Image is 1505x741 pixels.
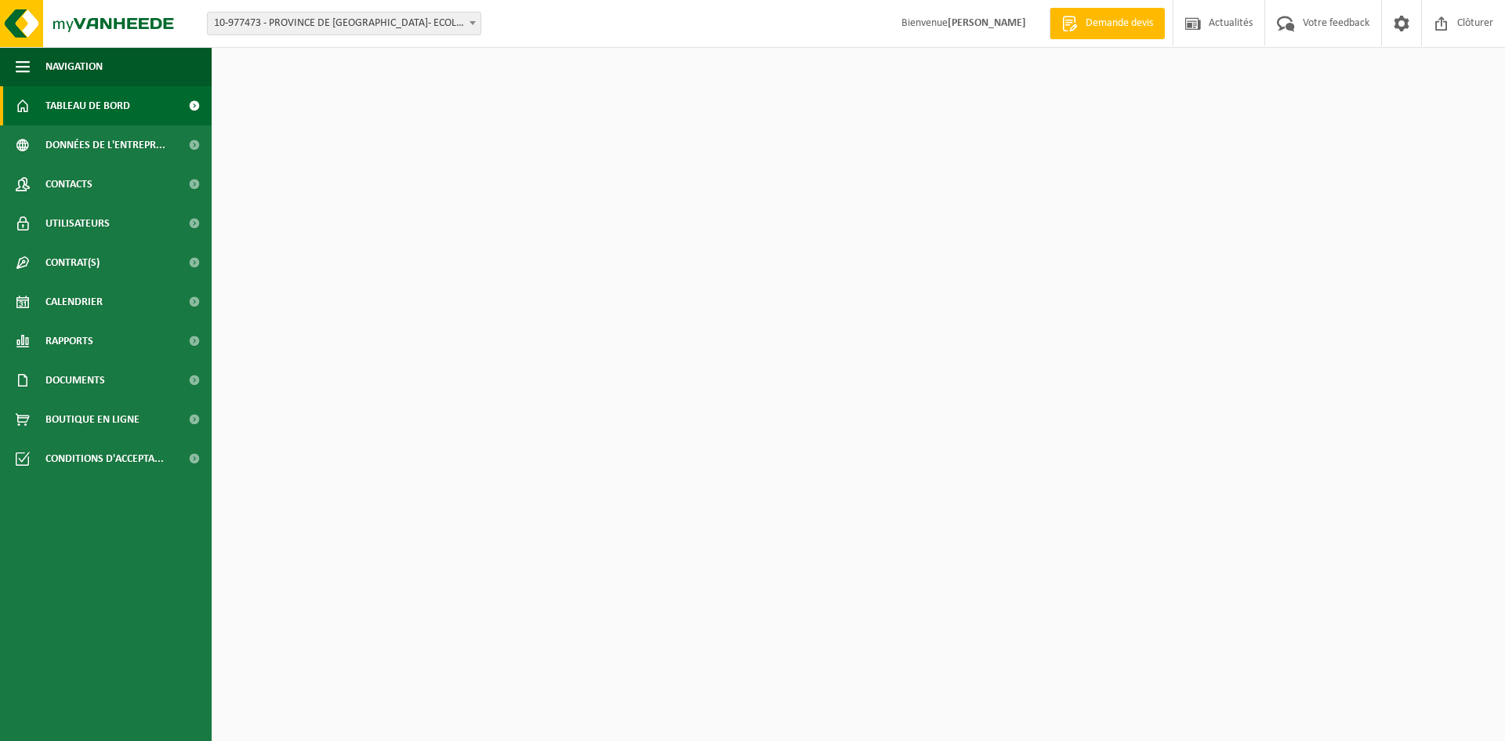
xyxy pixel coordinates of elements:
span: Contacts [45,165,92,204]
span: Navigation [45,47,103,86]
span: Documents [45,361,105,400]
span: Contrat(s) [45,243,100,282]
span: Rapports [45,321,93,361]
span: Calendrier [45,282,103,321]
span: Tableau de bord [45,86,130,125]
span: Données de l'entrepr... [45,125,165,165]
span: Boutique en ligne [45,400,140,439]
a: Demande devis [1050,8,1165,39]
span: Utilisateurs [45,204,110,243]
span: 10-977473 - PROVINCE DE NAMUR- ECOLE DU FEU - SAMBREVILLE [207,12,481,35]
strong: [PERSON_NAME] [948,17,1026,29]
span: Conditions d'accepta... [45,439,164,478]
span: Demande devis [1082,16,1157,31]
span: 10-977473 - PROVINCE DE NAMUR- ECOLE DU FEU - SAMBREVILLE [208,13,481,35]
